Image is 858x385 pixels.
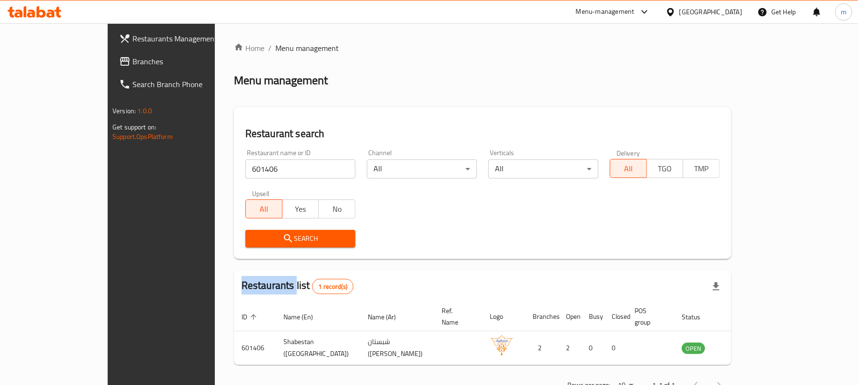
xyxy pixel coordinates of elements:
[112,121,156,133] span: Get support on:
[488,159,598,178] div: All
[525,302,558,331] th: Branches
[234,42,731,54] nav: breadcrumb
[581,302,604,331] th: Busy
[252,190,270,197] label: Upsell
[245,159,355,178] input: Search for restaurant name or ID..
[318,199,355,218] button: No
[679,7,742,17] div: [GEOGRAPHIC_DATA]
[250,202,279,216] span: All
[651,162,680,176] span: TGO
[683,159,720,178] button: TMP
[112,130,173,143] a: Support.OpsPlatform
[111,50,251,73] a: Branches
[368,311,408,323] span: Name (Ar)
[112,105,136,117] span: Version:
[682,311,713,323] span: Status
[111,73,251,96] a: Search Branch Phone
[367,159,477,178] div: All
[490,334,514,358] img: Shabestan (crowne plaza)
[604,302,627,331] th: Closed
[610,159,647,178] button: All
[841,7,847,17] span: m
[724,302,757,331] th: Action
[268,42,272,54] li: /
[604,331,627,365] td: 0
[646,159,684,178] button: TGO
[245,199,283,218] button: All
[614,162,643,176] span: All
[616,149,640,156] label: Delivery
[234,302,757,365] table: enhanced table
[111,27,251,50] a: Restaurants Management
[323,202,352,216] span: No
[253,233,348,245] span: Search
[275,42,339,54] span: Menu management
[242,278,353,294] h2: Restaurants list
[282,199,319,218] button: Yes
[137,105,152,117] span: 1.0.0
[525,331,558,365] td: 2
[705,275,727,298] div: Export file
[234,73,328,88] h2: Menu management
[286,202,315,216] span: Yes
[245,127,720,141] h2: Restaurant search
[245,230,355,247] button: Search
[682,343,705,354] span: OPEN
[276,331,360,365] td: Shabestan ([GEOGRAPHIC_DATA])
[576,6,635,18] div: Menu-management
[242,311,260,323] span: ID
[234,331,276,365] td: 601406
[482,302,525,331] th: Logo
[558,302,581,331] th: Open
[360,331,434,365] td: شبستان ([PERSON_NAME])
[635,305,663,328] span: POS group
[283,311,325,323] span: Name (En)
[132,79,243,90] span: Search Branch Phone
[132,56,243,67] span: Branches
[687,162,716,176] span: TMP
[312,279,353,294] div: Total records count
[313,282,353,291] span: 1 record(s)
[558,331,581,365] td: 2
[442,305,471,328] span: Ref. Name
[132,33,243,44] span: Restaurants Management
[581,331,604,365] td: 0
